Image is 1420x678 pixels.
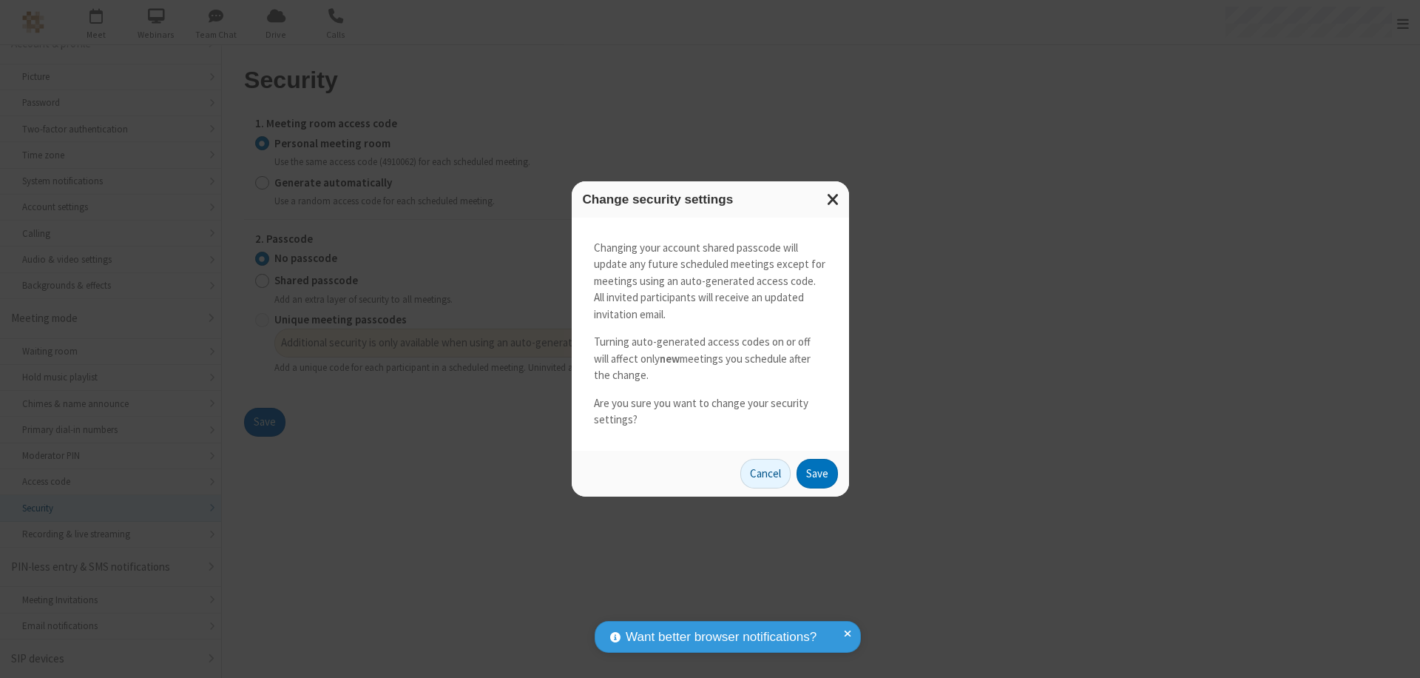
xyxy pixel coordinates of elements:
button: Cancel [740,459,791,489]
h3: Change security settings [583,192,838,207]
button: Close modal [818,181,849,218]
strong: new [660,352,680,366]
span: Want better browser notifications? [626,628,816,647]
p: Changing your account shared passcode will update any future scheduled meetings except for meetin... [594,240,827,323]
button: Save [797,459,838,489]
p: Are you sure you want to change your security settings? [594,395,827,429]
p: Turning auto-generated access codes on or off will affect only meetings you schedule after the ch... [594,334,827,384]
